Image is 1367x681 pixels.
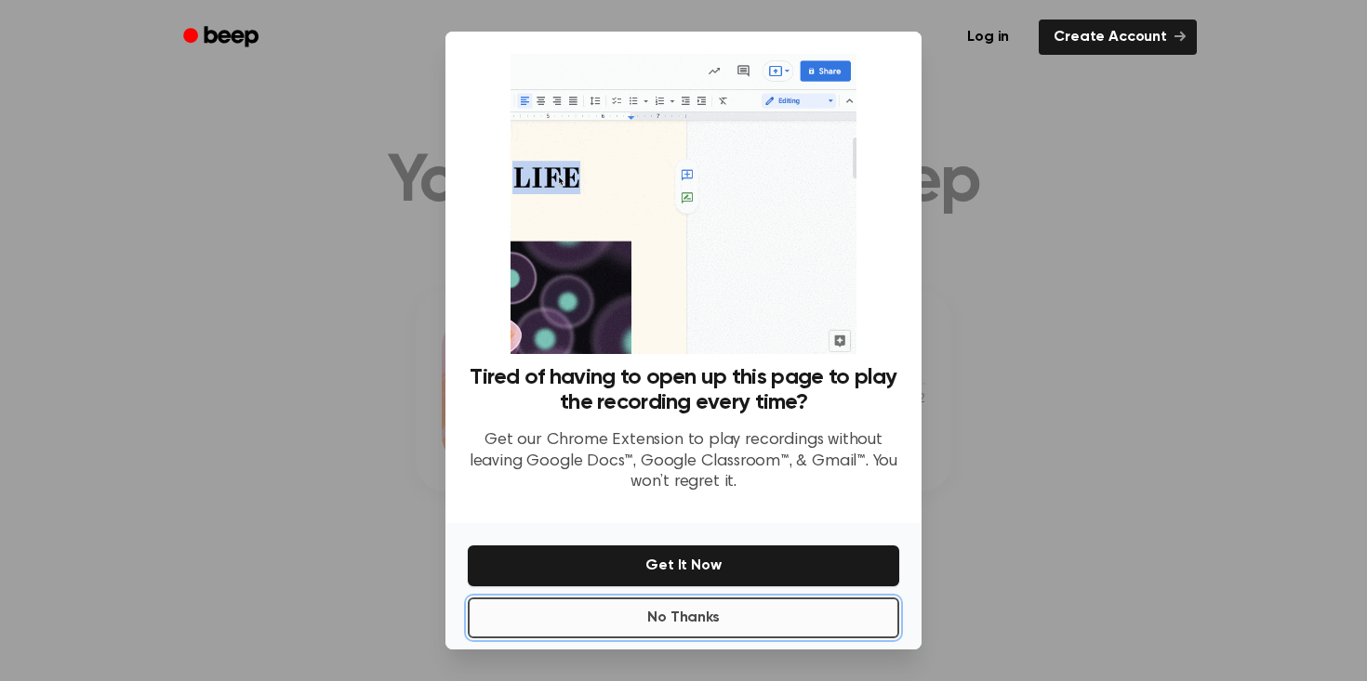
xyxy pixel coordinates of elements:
[949,16,1028,59] a: Log in
[1039,20,1197,55] a: Create Account
[511,54,856,354] img: Beep extension in action
[468,545,899,586] button: Get It Now
[468,430,899,493] p: Get our Chrome Extension to play recordings without leaving Google Docs™, Google Classroom™, & Gm...
[468,597,899,638] button: No Thanks
[468,365,899,415] h3: Tired of having to open up this page to play the recording every time?
[170,20,275,56] a: Beep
